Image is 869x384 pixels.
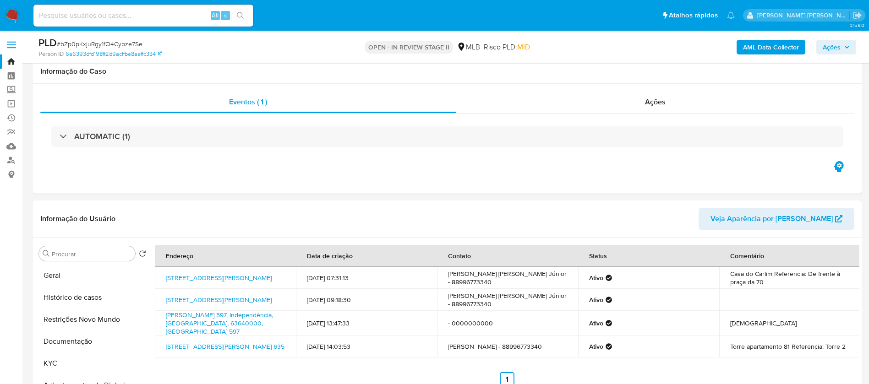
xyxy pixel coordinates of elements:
[296,311,437,335] td: [DATE] 13:47:33
[457,42,480,52] div: MLB
[437,245,578,267] th: Contato
[33,10,253,22] input: Pesquise usuários ou casos...
[743,40,799,54] b: AML Data Collector
[719,245,860,267] th: Comentário
[212,11,219,20] span: Alt
[645,97,666,107] span: Ações
[757,11,850,20] p: renata.fdelgado@mercadopago.com.br
[699,208,854,230] button: Veja Aparência por [PERSON_NAME]
[296,245,437,267] th: Data de criação
[52,250,131,258] input: Procurar
[35,287,150,308] button: Histórico de casos
[229,97,267,107] span: Eventos ( 1 )
[43,250,50,257] button: Procurar
[66,50,162,58] a: 6a6393dfd198ff2d9acffbe8aeffc334
[484,42,530,52] span: Risco PLD:
[51,126,843,147] div: AUTOMATIC (1)
[669,11,718,20] span: Atalhos rápidos
[38,35,57,50] b: PLD
[727,11,735,19] a: Notificações
[155,245,296,267] th: Endereço
[139,250,146,260] button: Retornar ao pedido padrão
[816,40,856,54] button: Ações
[437,335,578,357] td: [PERSON_NAME] - 88996773340
[578,245,719,267] th: Status
[38,50,64,58] b: Person ID
[166,310,273,336] a: [PERSON_NAME] 597, Independência, [GEOGRAPHIC_DATA], 63640000, [GEOGRAPHIC_DATA] 597
[35,352,150,374] button: KYC
[231,9,250,22] button: search-icon
[166,342,284,351] a: [STREET_ADDRESS][PERSON_NAME] 635
[823,40,841,54] span: Ações
[40,214,115,223] h1: Informação do Usuário
[35,330,150,352] button: Documentação
[166,273,272,282] a: [STREET_ADDRESS][PERSON_NAME]
[40,67,854,76] h1: Informação do Caso
[589,274,603,282] strong: Ativo
[166,295,272,304] a: [STREET_ADDRESS][PERSON_NAME]
[224,11,227,20] span: s
[296,289,437,311] td: [DATE] 09:18:30
[365,41,453,54] p: OPEN - IN REVIEW STAGE II
[719,267,860,289] td: Casa do Carlim Referencia: De frente à praça da 70
[853,11,862,20] a: Sair
[296,335,437,357] td: [DATE] 14:03:53
[437,267,578,289] td: [PERSON_NAME] [PERSON_NAME] Júnior - 88996773340
[589,342,603,351] strong: Ativo
[737,40,805,54] button: AML Data Collector
[35,265,150,287] button: Geral
[57,39,142,49] span: # bZp0pKxjuRgy1fO4Cypze7Se
[517,42,530,52] span: MID
[74,131,130,141] h3: AUTOMATIC (1)
[711,208,833,230] span: Veja Aparência por [PERSON_NAME]
[719,311,860,335] td: [DEMOGRAPHIC_DATA]
[589,319,603,327] strong: Ativo
[589,296,603,304] strong: Ativo
[296,267,437,289] td: [DATE] 07:31:13
[437,289,578,311] td: [PERSON_NAME] [PERSON_NAME] Júnior - 88996773340
[437,311,578,335] td: - 0000000000
[35,308,150,330] button: Restrições Novo Mundo
[719,335,860,357] td: Torre apartamento 81 Referencia: Torre 2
